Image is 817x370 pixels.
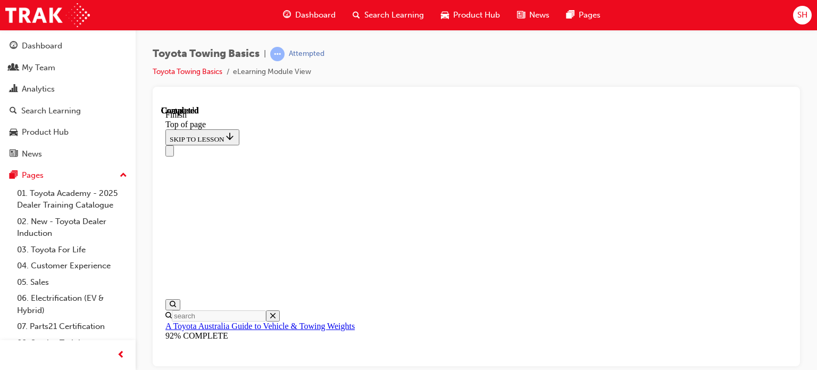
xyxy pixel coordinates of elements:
[566,9,574,22] span: pages-icon
[22,62,55,74] div: My Team
[270,47,285,61] span: learningRecordVerb_ATTEMPT-icon
[793,6,812,24] button: SH
[10,106,17,116] span: search-icon
[4,39,13,51] button: Close navigation menu
[13,258,131,274] a: 04. Customer Experience
[517,9,525,22] span: news-icon
[13,290,131,318] a: 06. Electrification (EV & Hybrid)
[10,171,18,180] span: pages-icon
[10,85,18,94] span: chart-icon
[558,4,609,26] a: pages-iconPages
[22,126,69,138] div: Product Hub
[10,42,18,51] span: guage-icon
[529,9,549,21] span: News
[22,169,44,182] div: Pages
[11,204,105,216] input: Search
[4,225,626,235] div: 92% COMPLETE
[4,34,131,166] button: DashboardMy TeamAnalyticsSearch LearningProduct HubNews
[797,9,807,21] span: SH
[105,204,119,216] button: Close search menu
[4,166,131,185] button: Pages
[13,335,131,351] a: 08. Service Training
[579,9,601,21] span: Pages
[344,4,432,26] a: search-iconSearch Learning
[453,9,500,21] span: Product Hub
[432,4,508,26] a: car-iconProduct Hub
[274,4,344,26] a: guage-iconDashboard
[4,23,78,39] button: SKIP TO LESSON
[283,9,291,22] span: guage-icon
[22,83,55,95] div: Analytics
[233,66,311,78] li: eLearning Module View
[5,3,90,27] img: Trak
[4,79,131,99] a: Analytics
[295,9,336,21] span: Dashboard
[4,36,131,56] a: Dashboard
[10,128,18,137] span: car-icon
[4,4,626,14] div: Finish
[508,4,558,26] a: news-iconNews
[4,58,131,78] a: My Team
[117,349,125,362] span: prev-icon
[22,40,62,52] div: Dashboard
[4,14,626,23] div: Top of page
[441,9,449,22] span: car-icon
[13,242,131,258] a: 03. Toyota For Life
[153,67,222,76] a: Toyota Towing Basics
[13,185,131,213] a: 01. Toyota Academy - 2025 Dealer Training Catalogue
[10,150,18,159] span: news-icon
[289,49,324,59] div: Attempted
[153,48,260,60] span: Toyota Towing Basics
[13,274,131,291] a: 05. Sales
[4,216,194,225] a: A Toyota Australia Guide to Vehicle & Towing Weights
[4,144,131,164] a: News
[9,29,74,37] span: SKIP TO LESSON
[13,213,131,242] a: 02. New - Toyota Dealer Induction
[10,63,18,73] span: people-icon
[4,122,131,142] a: Product Hub
[364,9,424,21] span: Search Learning
[21,105,81,117] div: Search Learning
[353,9,360,22] span: search-icon
[120,169,127,183] span: up-icon
[22,148,42,160] div: News
[264,48,266,60] span: |
[4,193,19,204] button: Open search menu
[13,318,131,335] a: 07. Parts21 Certification
[4,101,131,121] a: Search Learning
